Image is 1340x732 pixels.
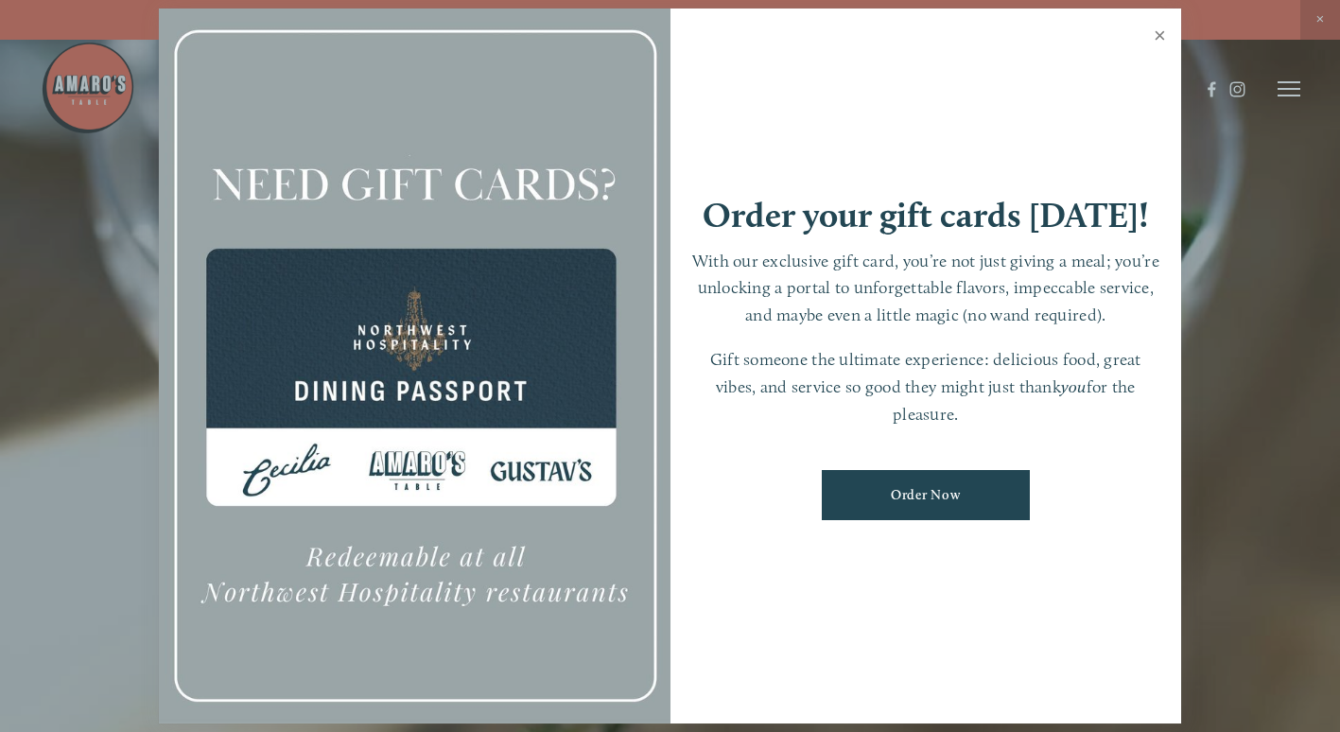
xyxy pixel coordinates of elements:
[689,346,1163,427] p: Gift someone the ultimate experience: delicious food, great vibes, and service so good they might...
[703,198,1149,233] h1: Order your gift cards [DATE]!
[822,470,1030,520] a: Order Now
[1061,376,1087,396] em: you
[689,248,1163,329] p: With our exclusive gift card, you’re not just giving a meal; you’re unlocking a portal to unforge...
[1141,11,1178,64] a: Close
